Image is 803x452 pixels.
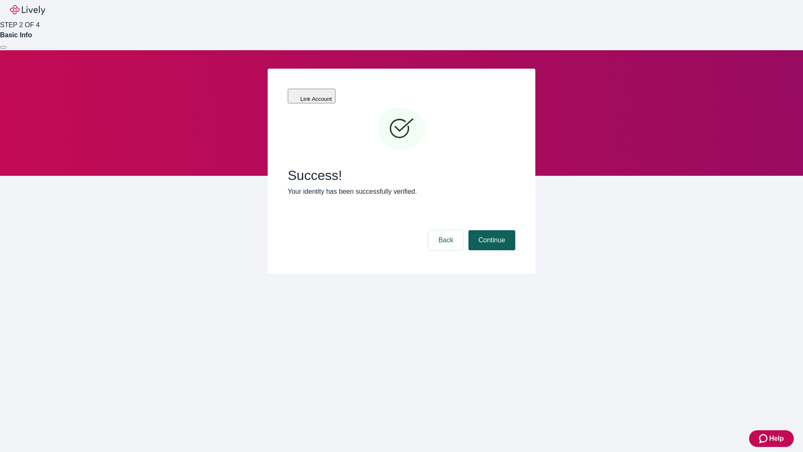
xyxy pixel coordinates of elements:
svg: Checkmark icon [376,104,427,154]
button: Continue [468,230,515,250]
img: Lively [10,5,45,15]
svg: Zendesk support icon [759,434,769,444]
button: Zendesk support iconHelp [749,430,794,447]
button: Link Account [288,89,335,103]
p: Your identity has been successfully verified. [288,187,515,197]
span: Success! [288,167,515,183]
span: Help [769,434,784,444]
button: Back [428,230,463,250]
